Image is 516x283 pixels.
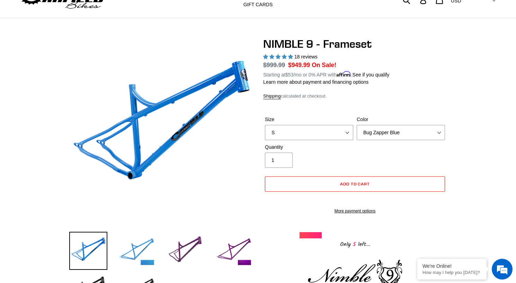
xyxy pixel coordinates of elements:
[263,93,281,99] a: Shipping
[263,70,389,79] p: Starting at /mo or 0% APR with .
[422,263,481,269] div: We're Online!
[265,116,353,123] label: Size
[215,232,253,270] img: Load image into Gallery viewer, NIMBLE 9 - Frameset
[357,116,445,123] label: Color
[312,61,336,70] span: On Sale!
[285,72,293,77] span: $53
[263,79,368,85] a: Learn more about payment and financing options
[265,144,353,151] label: Quantity
[351,240,358,249] span: 5
[288,62,310,69] span: $949.99
[263,62,285,69] s: $999.99
[263,37,447,51] h1: NIMBLE 9 - Frameset
[166,232,204,270] img: Load image into Gallery viewer, NIMBLE 9 - Frameset
[300,238,410,249] div: Only left...
[265,208,445,214] a: More payment options
[422,270,481,275] p: How may I help you today?
[265,176,445,192] button: Add to cart
[243,2,273,8] span: GIFT CARDS
[353,72,390,77] a: See if you qualify - Learn more about Affirm Financing (opens in modal)
[337,71,351,77] span: Affirm
[263,93,447,100] div: calculated at checkout.
[340,181,370,186] span: Add to cart
[294,54,318,60] span: 18 reviews
[69,232,107,270] img: Load image into Gallery viewer, NIMBLE 9 - Frameset
[263,54,294,60] span: 4.89 stars
[118,232,156,270] img: Load image into Gallery viewer, NIMBLE 9 - Frameset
